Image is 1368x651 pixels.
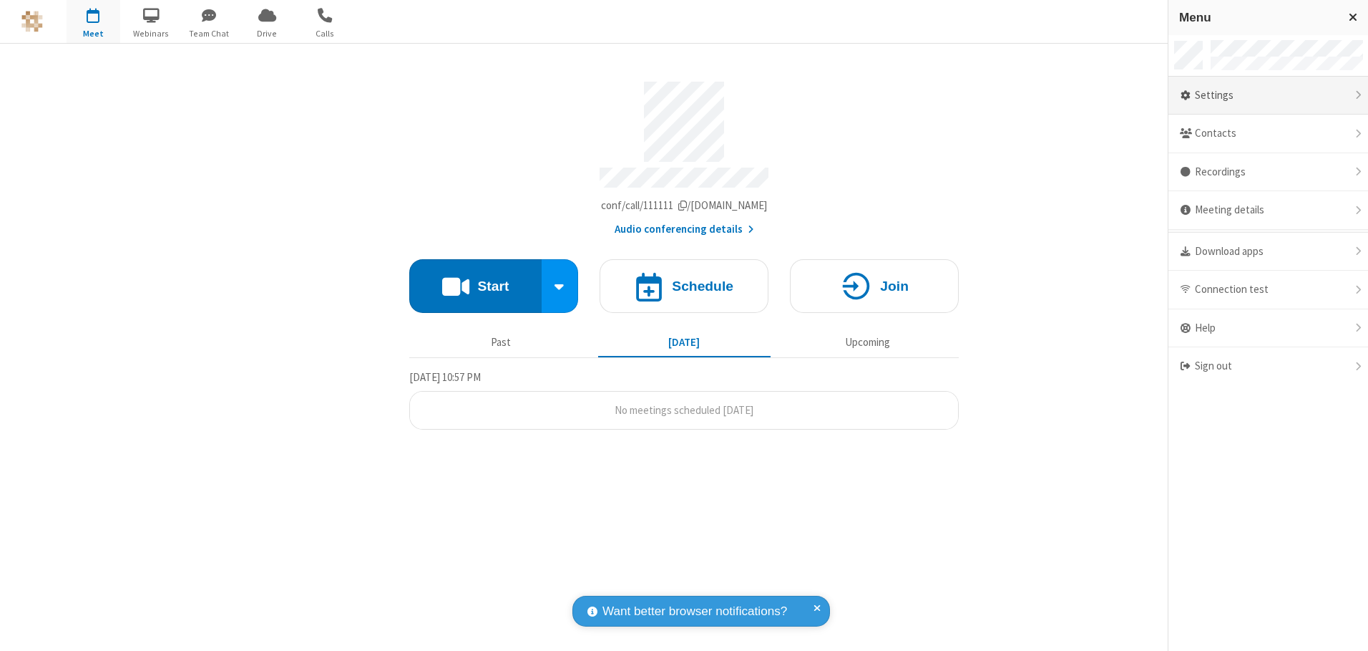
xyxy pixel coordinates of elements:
[477,279,509,293] h4: Start
[1168,347,1368,385] div: Sign out
[409,259,542,313] button: Start
[1168,77,1368,115] div: Settings
[298,27,352,40] span: Calls
[1168,153,1368,192] div: Recordings
[182,27,236,40] span: Team Chat
[409,369,959,430] section: Today's Meetings
[601,198,768,212] span: Copy my meeting room link
[880,279,909,293] h4: Join
[21,11,43,32] img: QA Selenium DO NOT DELETE OR CHANGE
[1168,233,1368,271] div: Download apps
[1168,191,1368,230] div: Meeting details
[781,329,954,356] button: Upcoming
[602,602,787,621] span: Want better browser notifications?
[415,329,587,356] button: Past
[598,329,771,356] button: [DATE]
[615,221,754,238] button: Audio conferencing details
[67,27,120,40] span: Meet
[240,27,294,40] span: Drive
[601,198,768,214] button: Copy my meeting room linkCopy my meeting room link
[1168,115,1368,153] div: Contacts
[672,279,733,293] h4: Schedule
[615,403,753,417] span: No meetings scheduled [DATE]
[790,259,959,313] button: Join
[600,259,768,313] button: Schedule
[1168,271,1368,309] div: Connection test
[409,71,959,238] section: Account details
[1168,309,1368,348] div: Help
[409,370,481,384] span: [DATE] 10:57 PM
[542,259,579,313] div: Start conference options
[1179,11,1336,24] h3: Menu
[124,27,178,40] span: Webinars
